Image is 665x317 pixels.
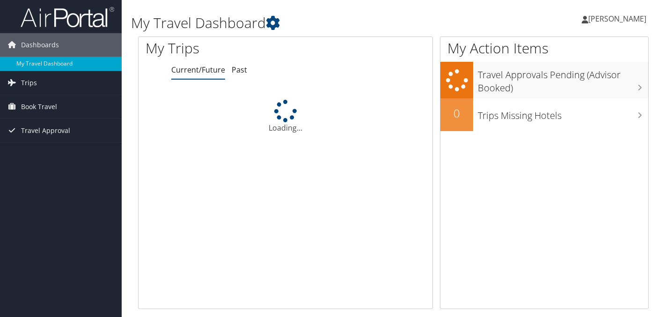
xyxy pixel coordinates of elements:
[478,104,648,122] h3: Trips Missing Hotels
[440,62,648,98] a: Travel Approvals Pending (Advisor Booked)
[139,100,432,133] div: Loading...
[21,119,70,142] span: Travel Approval
[171,65,225,75] a: Current/Future
[21,33,59,57] span: Dashboards
[21,95,57,118] span: Book Travel
[440,105,473,121] h2: 0
[440,38,648,58] h1: My Action Items
[232,65,247,75] a: Past
[478,64,648,95] h3: Travel Approvals Pending (Advisor Booked)
[21,6,114,28] img: airportal-logo.png
[582,5,656,33] a: [PERSON_NAME]
[440,98,648,131] a: 0Trips Missing Hotels
[21,71,37,95] span: Trips
[146,38,303,58] h1: My Trips
[131,13,481,33] h1: My Travel Dashboard
[588,14,646,24] span: [PERSON_NAME]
